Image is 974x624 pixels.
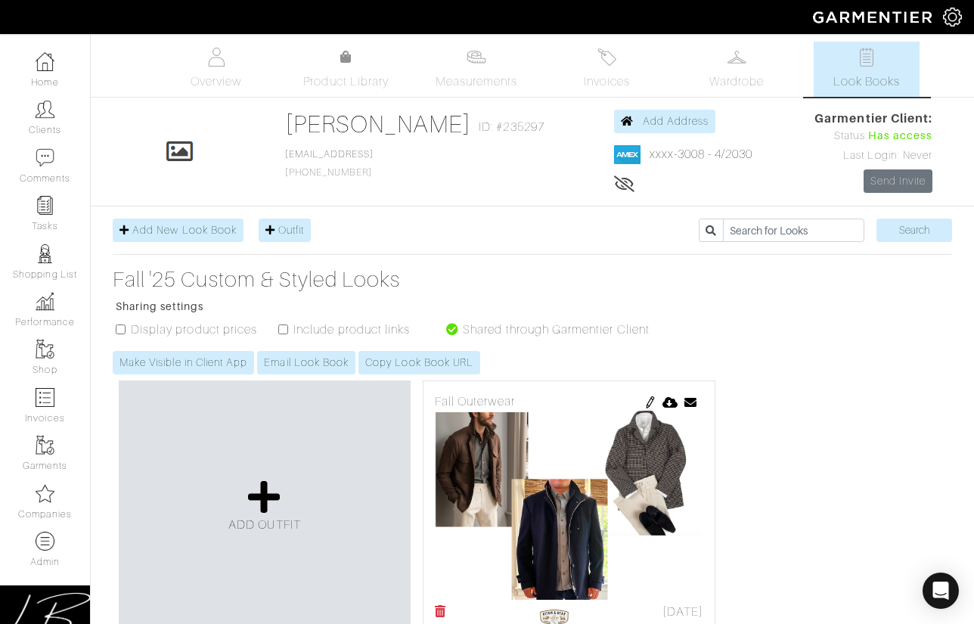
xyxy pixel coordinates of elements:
img: stylists-icon-eb353228a002819b7ec25b43dbf5f0378dd9e0616d9560372ff212230b889e62.png [36,244,54,263]
label: Include product links [293,321,410,339]
span: [DATE] [662,603,703,621]
img: basicinfo-40fd8af6dae0f16599ec9e87c0ef1c0a1fdea2edbe929e3d69a839185d80c458.svg [206,48,225,67]
label: Shared through Garmentier Client [463,321,650,339]
img: american_express-1200034d2e149cdf2cc7894a33a747db654cf6f8355cb502592f1d228b2ac700.png [614,145,641,164]
a: [PERSON_NAME] [285,110,472,138]
a: Add Address [614,110,716,133]
a: Copy Look Book URL [358,351,480,374]
a: Wardrobe [684,42,789,97]
input: Search for Looks [723,219,864,242]
span: Invoices [584,73,630,91]
span: Product Library [303,73,389,91]
div: Status: [814,128,932,144]
img: measurements-466bbee1fd09ba9460f595b01e5d73f9e2bff037440d3c8f018324cb6cdf7a4a.svg [467,48,485,67]
span: ID: #235297 [479,118,544,136]
span: Add New Look Book [132,224,237,236]
a: xxxx-3008 - 4/2030 [650,147,753,161]
span: Add Address [643,115,709,127]
a: Look Books [814,42,920,97]
div: Fall Outerwear [435,393,703,411]
a: Send Invite [864,169,933,193]
a: Product Library [293,48,399,91]
img: garments-icon-b7da505a4dc4fd61783c78ac3ca0ef83fa9d6f193b1c9dc38574b1d14d53ca28.png [36,340,54,359]
span: ADD OUTFIT [228,518,301,532]
span: Overview [191,73,241,91]
span: Has access [868,128,933,144]
a: Add New Look Book [113,219,243,242]
img: todo-9ac3debb85659649dc8f770b8b6100bb5dab4b48dedcbae339e5042a72dfd3cc.svg [858,48,876,67]
a: [EMAIL_ADDRESS] [285,149,374,160]
img: garments-icon-b7da505a4dc4fd61783c78ac3ca0ef83fa9d6f193b1c9dc38574b1d14d53ca28.png [36,436,54,455]
img: graph-8b7af3c665d003b59727f371ae50e7771705bf0c487971e6e97d053d13c5068d.png [36,292,54,311]
a: Email Look Book [257,351,355,374]
span: Garmentier Client: [814,110,932,128]
span: Look Books [833,73,901,91]
a: Make Visible in Client App [113,351,254,374]
label: Display product prices [131,321,257,339]
a: Outfit [259,219,311,242]
img: wardrobe-487a4870c1b7c33e795ec22d11cfc2ed9d08956e64fb3008fe2437562e282088.svg [727,48,746,67]
img: 1752862255.png [435,411,703,600]
div: Last Login: Never [814,147,932,164]
input: Search [876,219,952,242]
img: garmentier-logo-header-white-b43fb05a5012e4ada735d5af1a66efaba907eab6374d6393d1fbf88cb4ef424d.png [805,4,943,30]
a: ADD OUTFIT [228,479,301,534]
a: Overview [163,42,269,97]
span: Measurements [436,73,518,91]
img: dashboard-icon-dbcd8f5a0b271acd01030246c82b418ddd0df26cd7fceb0bd07c9910d44c42f6.png [36,52,54,71]
img: companies-icon-14a0f246c7e91f24465de634b560f0151b0cc5c9ce11af5fac52e6d7d6371812.png [36,484,54,503]
a: Invoices [554,42,659,97]
span: Outfit [278,224,304,236]
img: orders-icon-0abe47150d42831381b5fb84f609e132dff9fe21cb692f30cb5eec754e2cba89.png [36,388,54,407]
img: clients-icon-6bae9207a08558b7cb47a8932f037763ab4055f8c8b6bfacd5dc20c3e0201464.png [36,100,54,119]
img: orders-27d20c2124de7fd6de4e0e44c1d41de31381a507db9b33961299e4e07d508b8c.svg [597,48,616,67]
a: Measurements [423,42,530,97]
img: custom-products-icon-6973edde1b6c6774590e2ad28d3d057f2f42decad08aa0e48061009ba2575b3a.png [36,532,54,551]
a: Fall '25 Custom & Styled Looks [113,267,665,293]
span: [PHONE_NUMBER] [285,149,374,178]
p: Sharing settings [116,299,665,315]
span: Wardrobe [709,73,764,91]
img: gear-icon-white-bd11855cb880d31180b6d7d6211b90ccbf57a29d726f0c71d8c61bd08dd39cc2.png [943,8,962,26]
div: Open Intercom Messenger [923,573,959,609]
img: comment-icon-a0a6a9ef722e966f86d9cbdc48e553b5cf19dbc54f86b18d962a5391bc8f6eb6.png [36,148,54,167]
img: pen-cf24a1663064a2ec1b9c1bd2387e9de7a2fa800b781884d57f21acf72779bad2.png [644,396,656,408]
img: reminder-icon-8004d30b9f0a5d33ae49ab947aed9ed385cf756f9e5892f1edd6e32f2345188e.png [36,196,54,215]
